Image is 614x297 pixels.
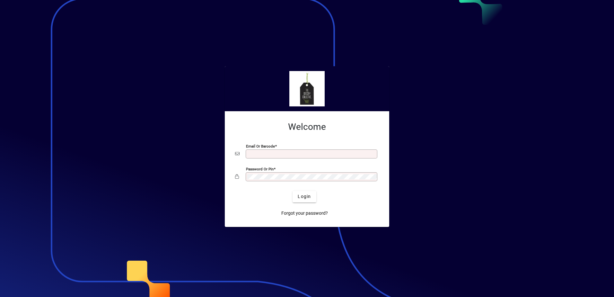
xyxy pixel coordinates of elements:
button: Login [293,191,316,203]
mat-label: Password or Pin [246,166,274,171]
span: Login [298,193,311,200]
a: Forgot your password? [279,208,330,219]
span: Forgot your password? [281,210,328,217]
mat-label: Email or Barcode [246,144,275,148]
h2: Welcome [235,122,379,132]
